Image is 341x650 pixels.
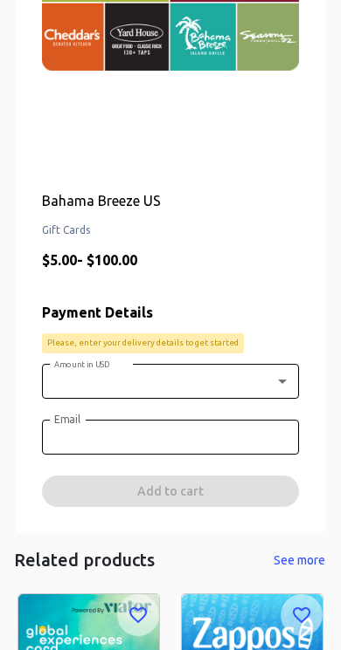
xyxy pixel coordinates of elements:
button: See more [271,550,327,571]
span: Gift Cards [42,222,299,239]
p: Please, enter your delivery details to get started [47,337,239,349]
h5: Related products [14,549,155,572]
p: - [42,250,299,270]
span: $ 100.00 [87,252,137,268]
p: Payment Details [42,302,299,323]
label: Email [54,412,80,427]
p: Bahama Breeze US [42,190,299,211]
span: $ 5.00 [42,252,77,268]
span: Amount in USD [54,359,110,368]
div: ​ [42,364,299,399]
